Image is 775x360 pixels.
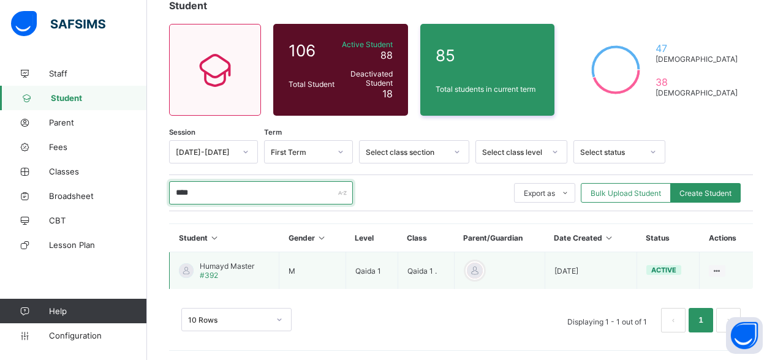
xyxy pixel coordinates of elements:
th: Class [398,224,454,252]
div: First Term [271,148,330,157]
td: M [279,252,346,290]
span: Lesson Plan [49,240,147,250]
span: Help [49,306,146,316]
span: Student [51,93,147,103]
span: #392 [200,271,218,280]
img: safsims [11,11,105,37]
td: [DATE] [545,252,637,290]
th: Student [170,224,279,252]
span: Term [264,128,282,137]
span: 38 [656,76,738,88]
div: Select class level [482,148,545,157]
span: Humayd Master [200,261,254,271]
span: [DEMOGRAPHIC_DATA] [656,54,738,64]
button: prev page [661,308,686,332]
a: 1 [695,312,706,328]
span: Classes [49,167,147,176]
li: 1 [689,308,713,332]
div: Select class section [366,148,447,157]
button: Open asap [726,317,763,354]
th: Date Created [545,224,637,252]
li: Displaying 1 - 1 out of 1 [558,308,656,332]
span: 18 [382,88,393,100]
span: 88 [380,49,393,61]
li: 下一页 [716,308,741,332]
div: [DATE]-[DATE] [176,148,235,157]
div: Total Student [285,77,338,92]
span: active [651,266,676,274]
th: Parent/Guardian [454,224,545,252]
span: Bulk Upload Student [591,189,661,198]
td: Qaida 1 . [398,252,454,290]
span: Configuration [49,331,146,340]
th: Gender [279,224,346,252]
i: Sort in Ascending Order [317,233,327,242]
span: [DEMOGRAPHIC_DATA] [656,88,738,97]
li: 上一页 [661,308,686,332]
div: Select status [580,148,643,157]
button: next page [716,308,741,332]
span: Total students in current term [436,84,540,94]
span: Export as [524,189,555,198]
span: Fees [49,142,147,152]
span: Deactivated Student [341,69,393,88]
span: Session [169,128,195,137]
th: Actions [700,224,753,252]
span: Parent [49,118,147,127]
span: Staff [49,69,147,78]
span: Active Student [341,40,393,49]
td: Qaida 1 [346,252,398,290]
i: Sort in Ascending Order [210,233,220,242]
span: 85 [436,46,540,65]
span: CBT [49,216,147,225]
i: Sort in Ascending Order [604,233,614,242]
div: 10 Rows [188,315,269,324]
span: Create Student [679,189,732,198]
th: Status [637,224,700,252]
span: Broadsheet [49,191,147,201]
span: 47 [656,42,738,54]
th: Level [346,224,398,252]
span: 106 [289,41,335,60]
